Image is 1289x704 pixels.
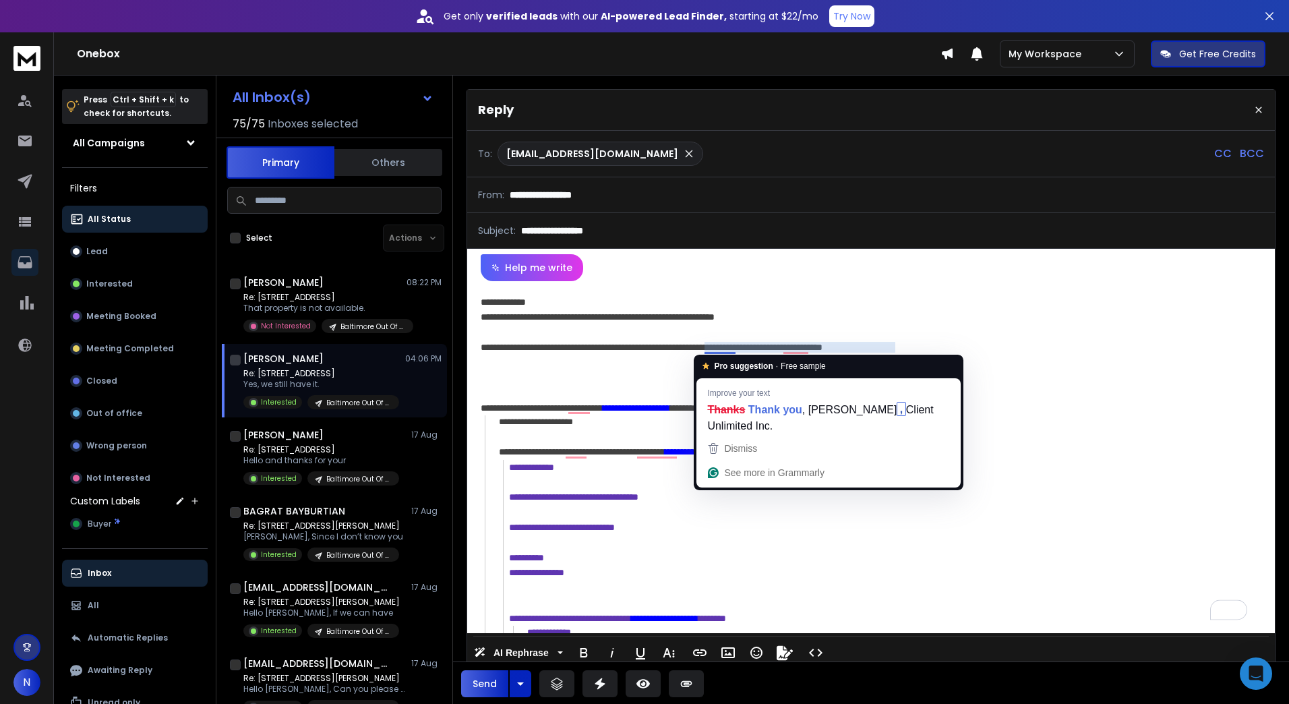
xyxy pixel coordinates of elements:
h3: Filters [62,179,208,198]
button: Not Interested [62,465,208,492]
button: Insert Image (Ctrl+P) [715,639,741,666]
span: 75 / 75 [233,116,265,132]
p: Re: [STREET_ADDRESS] [243,368,399,379]
p: 17 Aug [411,430,442,440]
p: From: [478,188,504,202]
p: Baltimore Out Of State Home Owners [340,322,405,332]
button: More Text [656,639,682,666]
p: Try Now [833,9,870,23]
button: Out of office [62,400,208,427]
button: Inbox [62,560,208,587]
button: Bold (Ctrl+B) [571,639,597,666]
button: Wrong person [62,432,208,459]
p: Interested [261,397,297,407]
button: All Inbox(s) [222,84,444,111]
p: Out of office [86,408,142,419]
p: Baltimore Out Of State Home Owners [326,550,391,560]
div: To enrich screen reader interactions, please activate Accessibility in Grammarly extension settings [467,281,1275,633]
h3: Custom Labels [70,494,140,508]
img: logo [13,46,40,71]
h1: All Campaigns [73,136,145,150]
p: Get only with our starting at $22/mo [444,9,818,23]
p: All Status [88,214,131,225]
p: 17 Aug [411,506,442,517]
p: Automatic Replies [88,633,168,643]
button: All Status [62,206,208,233]
h1: [EMAIL_ADDRESS][DOMAIN_NAME] [243,581,392,594]
p: My Workspace [1009,47,1087,61]
span: Ctrl + Shift + k [111,92,176,107]
p: Re: [STREET_ADDRESS] [243,444,399,455]
p: Press to check for shortcuts. [84,93,189,120]
p: Interested [86,278,133,289]
p: 04:06 PM [405,353,442,364]
p: Closed [86,376,117,386]
p: Get Free Credits [1179,47,1256,61]
button: Meeting Booked [62,303,208,330]
button: All [62,592,208,619]
h1: [EMAIL_ADDRESS][DOMAIN_NAME] [243,657,392,670]
p: Re: [STREET_ADDRESS][PERSON_NAME] [243,673,405,684]
p: BCC [1240,146,1264,162]
p: Wrong person [86,440,147,451]
p: 17 Aug [411,582,442,593]
p: That property is not available. [243,303,405,314]
p: Hello and thanks for your [243,455,399,466]
h3: Inboxes selected [268,116,358,132]
h1: All Inbox(s) [233,90,311,104]
h1: BAGRAT BAYBURTIAN [243,504,345,518]
button: N [13,669,40,696]
button: Emoticons [744,639,769,666]
p: Interested [261,550,297,560]
p: Not Interested [261,321,311,331]
p: Re: [STREET_ADDRESS][PERSON_NAME] [243,521,403,531]
p: Lead [86,246,108,257]
p: Interested [261,473,297,483]
h1: [PERSON_NAME] [243,428,324,442]
p: Hello [PERSON_NAME], If we can have [243,608,400,618]
button: Others [334,148,442,177]
button: Buyer [62,510,208,537]
button: Code View [803,639,829,666]
p: Hello [PERSON_NAME], Can you please tell [243,684,405,695]
label: Select [246,233,272,243]
span: AI Rephrase [491,647,551,659]
p: All [88,600,99,611]
p: Meeting Completed [86,343,174,354]
p: Baltimore Out Of State Home Owners [326,398,391,408]
p: Awaiting Reply [88,665,152,676]
button: Interested [62,270,208,297]
span: Buyer [88,519,111,529]
p: Re: [STREET_ADDRESS][PERSON_NAME] [243,597,400,608]
p: To: [478,147,492,160]
h1: [PERSON_NAME] [243,352,324,365]
button: All Campaigns [62,129,208,156]
button: Get Free Credits [1151,40,1265,67]
p: CC [1214,146,1232,162]
div: Open Intercom Messenger [1240,657,1272,690]
p: 08:22 PM [407,277,442,288]
strong: verified leads [486,9,558,23]
p: Inbox [88,568,111,579]
button: Help me write [481,254,583,281]
button: Underline (Ctrl+U) [628,639,653,666]
button: Meeting Completed [62,335,208,362]
button: Italic (Ctrl+I) [599,639,625,666]
p: [EMAIL_ADDRESS][DOMAIN_NAME] [506,147,678,160]
button: Lead [62,238,208,265]
button: Primary [227,146,334,179]
button: Try Now [829,5,874,27]
p: Baltimore Out Of State Home Owners [326,626,391,637]
p: Baltimore Out Of State Home Owners [326,474,391,484]
p: Not Interested [86,473,150,483]
p: Meeting Booked [86,311,156,322]
h1: Onebox [77,46,940,62]
p: Yes, we still have it. [243,379,399,390]
p: 17 Aug [411,658,442,669]
button: Closed [62,368,208,394]
button: Awaiting Reply [62,657,208,684]
p: Subject: [478,224,516,237]
button: AI Rephrase [471,639,566,666]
